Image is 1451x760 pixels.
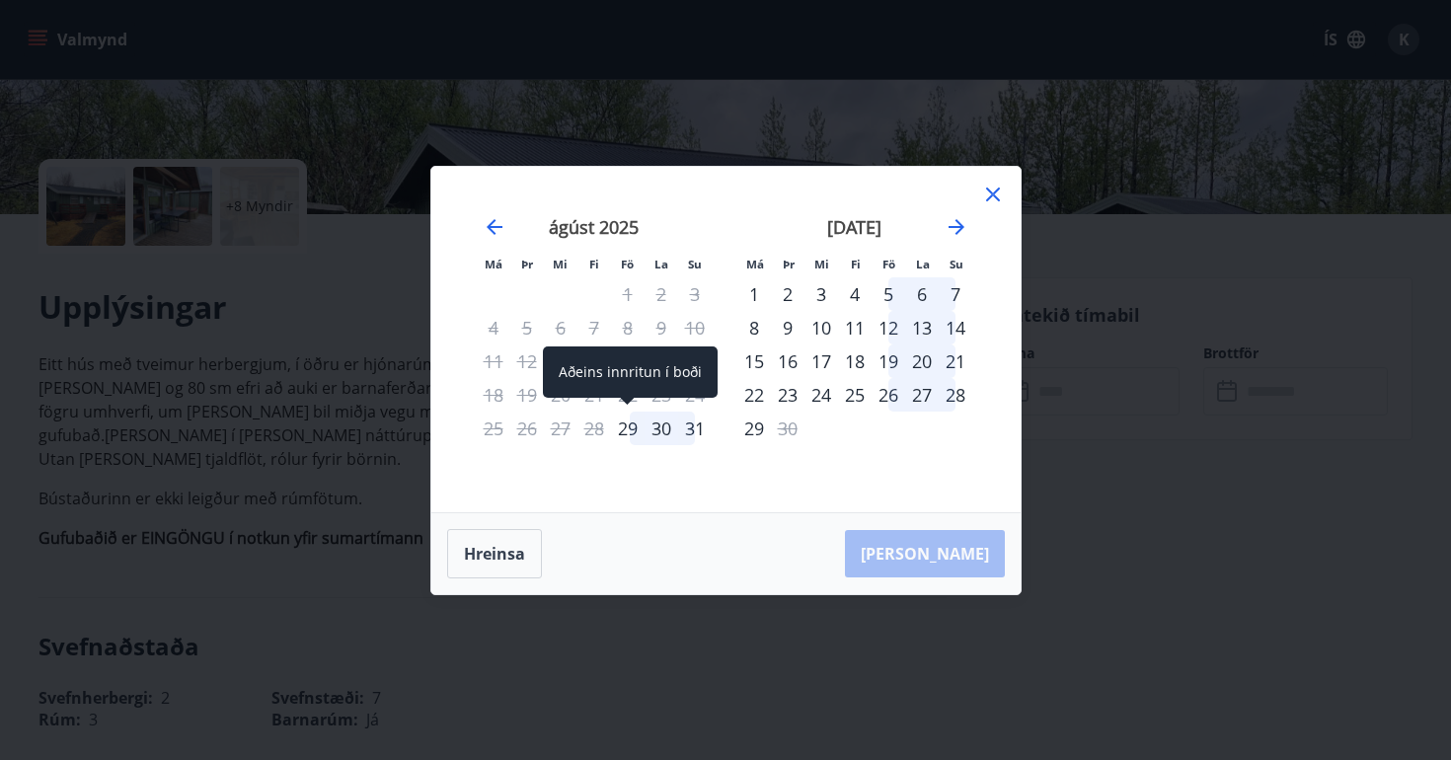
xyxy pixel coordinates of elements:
[737,378,771,412] div: 22
[872,277,905,311] div: 5
[804,277,838,311] td: Choose miðvikudagur, 3. september 2025 as your check-in date. It’s available.
[804,344,838,378] div: 17
[939,378,972,412] td: Choose sunnudagur, 28. september 2025 as your check-in date. It’s available.
[510,311,544,344] td: Not available. þriðjudagur, 5. ágúst 2025
[447,529,542,578] button: Hreinsa
[804,311,838,344] td: Choose miðvikudagur, 10. september 2025 as your check-in date. It’s available.
[510,378,544,412] td: Not available. þriðjudagur, 19. ágúst 2025
[882,257,895,271] small: Fö
[737,378,771,412] td: Choose mánudagur, 22. september 2025 as your check-in date. It’s available.
[939,344,972,378] td: Choose sunnudagur, 21. september 2025 as your check-in date. It’s available.
[827,215,881,239] strong: [DATE]
[483,215,506,239] div: Move backward to switch to the previous month.
[771,311,804,344] div: 9
[804,311,838,344] div: 10
[771,412,804,445] td: Not available. þriðjudagur, 30. september 2025
[872,378,905,412] td: Choose föstudagur, 26. september 2025 as your check-in date. It’s available.
[771,412,804,445] div: Aðeins útritun í boði
[771,378,804,412] div: 23
[678,344,712,378] td: Not available. sunnudagur, 17. ágúst 2025
[905,277,939,311] div: 6
[737,344,771,378] td: Choose mánudagur, 15. september 2025 as your check-in date. It’s available.
[851,257,861,271] small: Fi
[645,412,678,445] div: 30
[916,257,930,271] small: La
[611,344,645,378] td: Not available. föstudagur, 15. ágúst 2025
[611,311,645,344] td: Not available. föstudagur, 8. ágúst 2025
[477,311,510,344] td: Not available. mánudagur, 4. ágúst 2025
[838,311,872,344] div: 11
[838,277,872,311] td: Choose fimmtudagur, 4. september 2025 as your check-in date. It’s available.
[477,378,510,412] td: Not available. mánudagur, 18. ágúst 2025
[905,344,939,378] div: 20
[737,412,771,445] td: Choose mánudagur, 29. september 2025 as your check-in date. It’s available.
[939,344,972,378] div: 21
[838,311,872,344] td: Choose fimmtudagur, 11. september 2025 as your check-in date. It’s available.
[945,215,968,239] div: Move forward to switch to the next month.
[939,277,972,311] td: Choose sunnudagur, 7. september 2025 as your check-in date. It’s available.
[611,277,645,311] td: Not available. föstudagur, 1. ágúst 2025
[905,311,939,344] td: Choose laugardagur, 13. september 2025 as your check-in date. It’s available.
[838,344,872,378] div: 18
[543,346,718,398] div: Aðeins innritun í boði
[905,311,939,344] div: 13
[838,378,872,412] td: Choose fimmtudagur, 25. september 2025 as your check-in date. It’s available.
[737,412,771,445] div: 29
[645,412,678,445] td: Choose laugardagur, 30. ágúst 2025 as your check-in date. It’s available.
[872,378,905,412] div: 26
[737,311,771,344] div: 8
[771,311,804,344] td: Choose þriðjudagur, 9. september 2025 as your check-in date. It’s available.
[804,378,838,412] td: Choose miðvikudagur, 24. september 2025 as your check-in date. It’s available.
[939,277,972,311] div: 7
[477,412,510,445] td: Not available. mánudagur, 25. ágúst 2025
[771,344,804,378] td: Choose þriðjudagur, 16. september 2025 as your check-in date. It’s available.
[577,311,611,344] td: Not available. fimmtudagur, 7. ágúst 2025
[611,412,645,445] div: Aðeins innritun í boði
[771,344,804,378] div: 16
[771,277,804,311] td: Choose þriðjudagur, 2. september 2025 as your check-in date. It’s available.
[510,412,544,445] td: Not available. þriðjudagur, 26. ágúst 2025
[645,277,678,311] td: Not available. laugardagur, 2. ágúst 2025
[544,344,577,378] td: Not available. miðvikudagur, 13. ágúst 2025
[771,277,804,311] div: 2
[577,412,611,445] td: Not available. fimmtudagur, 28. ágúst 2025
[485,257,502,271] small: Má
[838,277,872,311] div: 4
[804,277,838,311] div: 3
[783,257,795,271] small: Þr
[577,344,611,378] td: Not available. fimmtudagur, 14. ágúst 2025
[645,344,678,378] td: Not available. laugardagur, 16. ágúst 2025
[814,257,829,271] small: Mi
[939,311,972,344] div: 14
[678,412,712,445] div: 31
[737,344,771,378] div: 15
[838,344,872,378] td: Choose fimmtudagur, 18. september 2025 as your check-in date. It’s available.
[678,277,712,311] td: Not available. sunnudagur, 3. ágúst 2025
[544,412,577,445] td: Not available. miðvikudagur, 27. ágúst 2025
[872,311,905,344] div: 12
[654,257,668,271] small: La
[678,311,712,344] td: Not available. sunnudagur, 10. ágúst 2025
[611,412,645,445] td: Choose föstudagur, 29. ágúst 2025 as your check-in date. It’s available.
[645,311,678,344] td: Not available. laugardagur, 9. ágúst 2025
[872,344,905,378] div: 19
[589,257,599,271] small: Fi
[804,344,838,378] td: Choose miðvikudagur, 17. september 2025 as your check-in date. It’s available.
[771,378,804,412] td: Choose þriðjudagur, 23. september 2025 as your check-in date. It’s available.
[549,215,639,239] strong: ágúst 2025
[905,277,939,311] td: Choose laugardagur, 6. september 2025 as your check-in date. It’s available.
[905,378,939,412] td: Choose laugardagur, 27. september 2025 as your check-in date. It’s available.
[678,412,712,445] td: Choose sunnudagur, 31. ágúst 2025 as your check-in date. It’s available.
[688,257,702,271] small: Su
[939,378,972,412] div: 28
[872,344,905,378] td: Choose föstudagur, 19. september 2025 as your check-in date. It’s available.
[905,378,939,412] div: 27
[737,311,771,344] td: Choose mánudagur, 8. september 2025 as your check-in date. It’s available.
[737,277,771,311] div: 1
[455,190,997,489] div: Calendar
[621,257,634,271] small: Fö
[872,277,905,311] td: Choose föstudagur, 5. september 2025 as your check-in date. It’s available.
[905,344,939,378] td: Choose laugardagur, 20. september 2025 as your check-in date. It’s available.
[746,257,764,271] small: Má
[838,378,872,412] div: 25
